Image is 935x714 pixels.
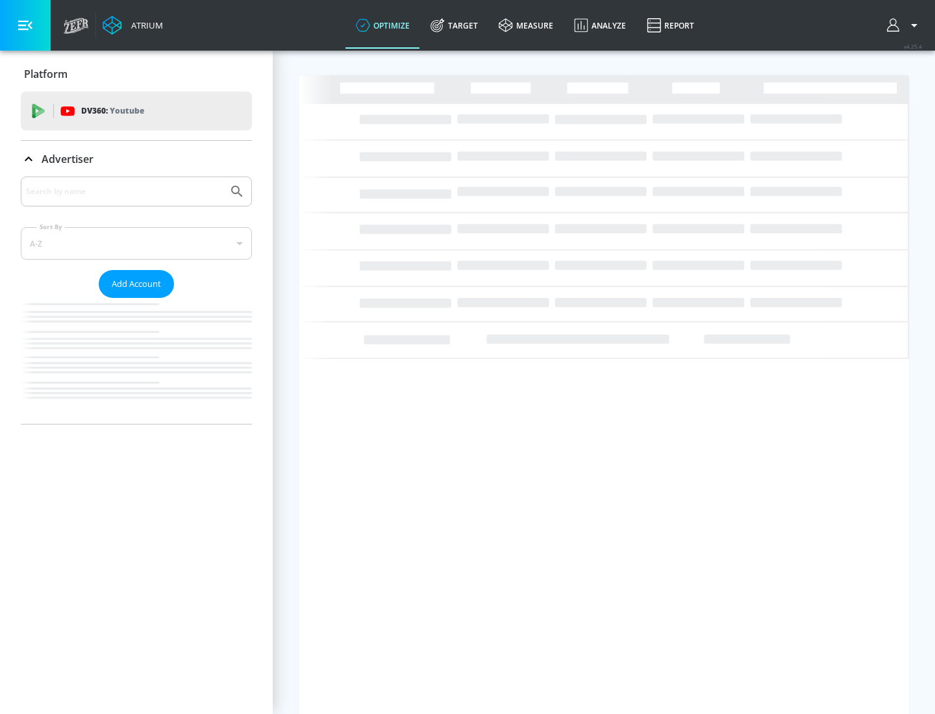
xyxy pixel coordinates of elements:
div: Platform [21,56,252,92]
p: Youtube [110,104,144,117]
label: Sort By [37,223,65,231]
input: Search by name [26,183,223,200]
a: Target [420,2,488,49]
a: Report [636,2,704,49]
p: DV360: [81,104,144,118]
span: Add Account [112,277,161,291]
div: Advertiser [21,177,252,424]
a: optimize [345,2,420,49]
span: v 4.25.4 [904,43,922,50]
a: Atrium [103,16,163,35]
p: Advertiser [42,152,93,166]
a: Analyze [564,2,636,49]
nav: list of Advertiser [21,298,252,424]
a: measure [488,2,564,49]
div: DV360: Youtube [21,92,252,130]
div: A-Z [21,227,252,260]
button: Add Account [99,270,174,298]
p: Platform [24,67,68,81]
div: Atrium [126,19,163,31]
div: Advertiser [21,141,252,177]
